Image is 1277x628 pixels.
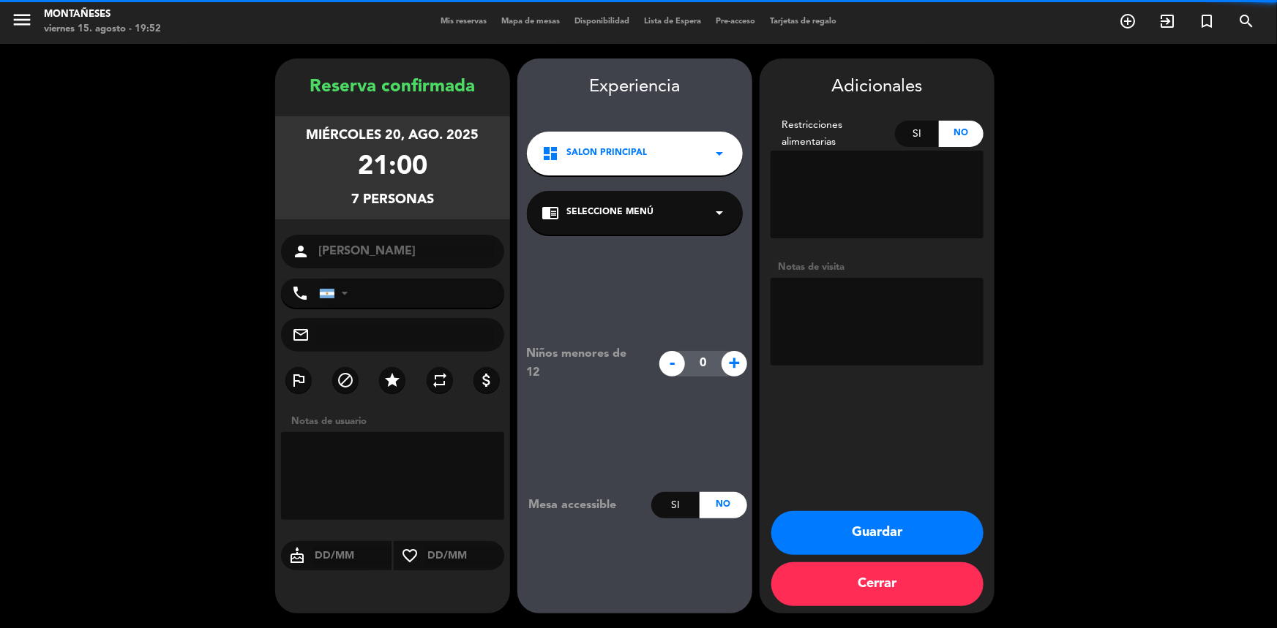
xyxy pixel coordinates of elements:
[771,511,984,555] button: Guardar
[281,547,313,564] i: cake
[358,146,427,189] div: 21:00
[1198,12,1216,30] i: turned_in_not
[542,204,559,222] i: chrome_reader_mode
[722,351,747,377] span: +
[566,205,654,220] span: Seleccione Menú
[320,279,353,307] div: Argentina: +54
[478,371,495,389] i: attach_money
[383,371,401,389] i: star
[517,496,651,515] div: Mesa accessible
[291,284,309,302] i: phone
[307,125,479,146] div: miércoles 20, ago. 2025
[433,18,494,26] span: Mis reservas
[292,243,310,260] i: person
[771,73,984,102] div: Adicionales
[895,121,940,147] div: Si
[290,371,307,389] i: outlined_flag
[284,414,510,429] div: Notas de usuario
[771,117,895,151] div: Restricciones alimentarias
[44,7,161,22] div: Montañeses
[11,9,33,31] i: menu
[494,18,567,26] span: Mapa de mesas
[637,18,708,26] span: Lista de Espera
[651,492,699,518] div: Si
[771,562,984,606] button: Cerrar
[431,371,449,389] i: repeat
[394,547,426,564] i: favorite_border
[351,189,434,211] div: 7 personas
[771,260,984,275] div: Notas de visita
[711,145,728,162] i: arrow_drop_down
[708,18,763,26] span: Pre-acceso
[939,121,984,147] div: No
[515,344,652,382] div: Niños menores de 12
[275,73,510,102] div: Reserva confirmada
[763,18,844,26] span: Tarjetas de regalo
[567,18,637,26] span: Disponibilidad
[566,146,647,161] span: Salon Principal
[1158,12,1176,30] i: exit_to_app
[1119,12,1136,30] i: add_circle_outline
[1237,12,1255,30] i: search
[517,73,752,102] div: Experiencia
[313,547,392,565] input: DD/MM
[659,351,685,377] span: -
[44,22,161,37] div: viernes 15. agosto - 19:52
[426,547,504,565] input: DD/MM
[711,204,728,222] i: arrow_drop_down
[11,9,33,36] button: menu
[700,492,747,518] div: No
[292,326,310,344] i: mail_outline
[337,371,354,389] i: block
[542,145,559,162] i: dashboard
